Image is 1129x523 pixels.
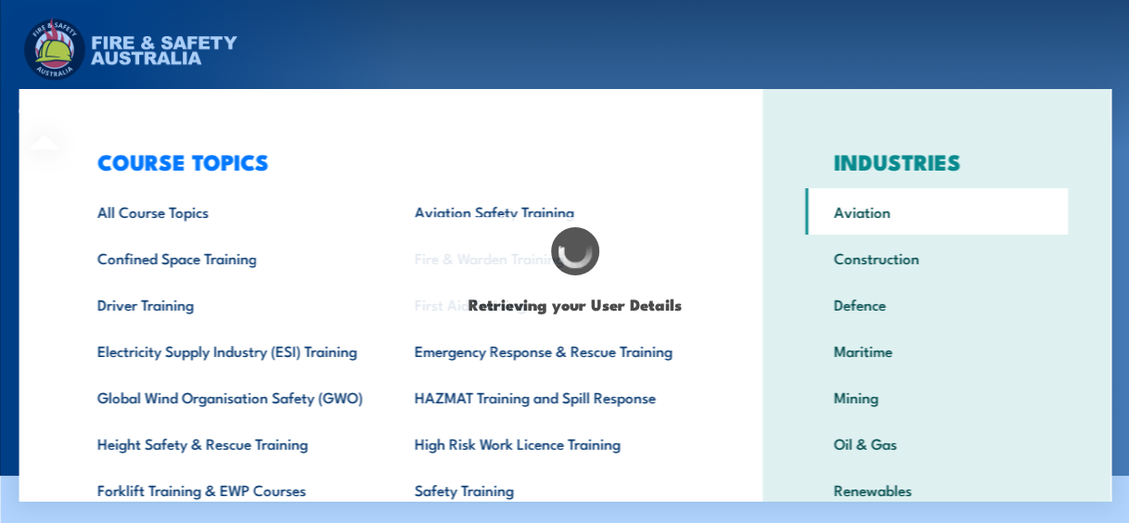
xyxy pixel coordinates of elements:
a: HAZMAT Training and Spill Response [386,374,704,420]
a: Courses [19,88,71,133]
a: Contact [812,88,863,133]
a: Aviation [804,188,1068,235]
a: Learner Portal [676,88,771,133]
a: Course Calendar [111,88,221,133]
a: Defence [804,281,1068,327]
a: News [599,88,635,133]
a: Confined Space Training [68,235,386,281]
a: About Us [499,88,558,133]
a: Emergency Response & Rescue Training [386,327,704,374]
a: High Risk Work Licence Training [386,420,704,466]
a: Aviation Safety Training [386,188,704,235]
a: Construction [804,235,1068,281]
a: First Aid Training [386,281,704,327]
a: Renewables [804,466,1068,513]
a: Maritime [804,327,1068,374]
a: Safety Training [386,466,704,513]
a: Fire & Warden Training [386,235,704,281]
a: Electricity Supply Industry (ESI) Training [68,327,386,374]
a: Height Safety & Rescue Training [68,420,386,466]
h3: COURSE TOPICS [68,148,703,174]
a: Mining [804,374,1068,420]
a: Oil & Gas [804,420,1068,466]
a: Emergency Response Services [262,88,458,133]
a: All Course Topics [68,188,386,235]
a: Global Wind Organisation Safety (GWO) [68,374,386,420]
h1: Retrieving your User Details [408,286,742,322]
a: Driver Training [68,281,386,327]
h3: INDUSTRIES [804,148,1068,174]
a: Forklift Training & EWP Courses [68,466,386,513]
